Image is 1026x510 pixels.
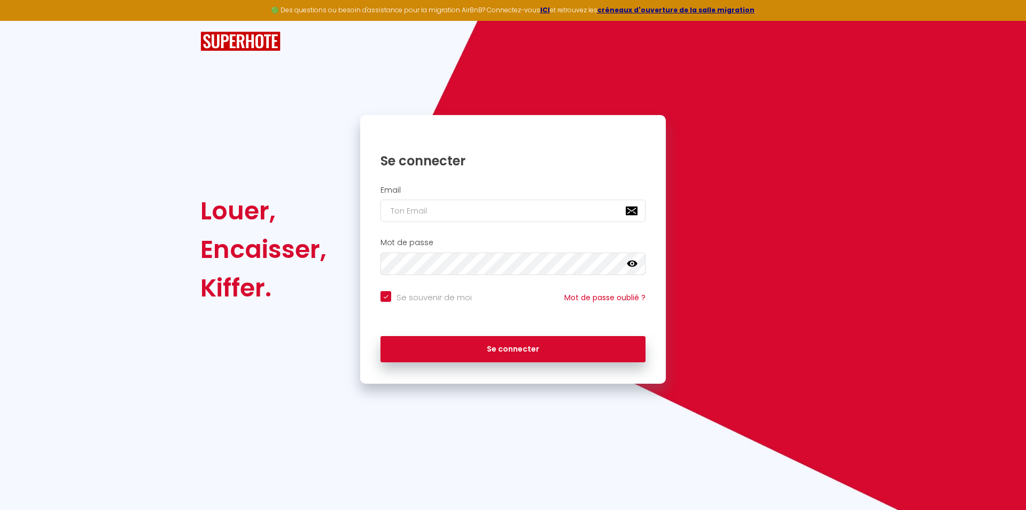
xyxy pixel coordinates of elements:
a: ICI [540,5,550,14]
div: Encaisser, [200,230,327,269]
a: Mot de passe oublié ? [564,292,646,303]
button: Se connecter [380,336,646,363]
a: créneaux d'ouverture de la salle migration [597,5,755,14]
div: Louer, [200,192,327,230]
input: Ton Email [380,200,646,222]
h2: Mot de passe [380,238,646,247]
div: Kiffer. [200,269,327,307]
h2: Email [380,186,646,195]
img: SuperHote logo [200,32,281,51]
h1: Se connecter [380,153,646,169]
